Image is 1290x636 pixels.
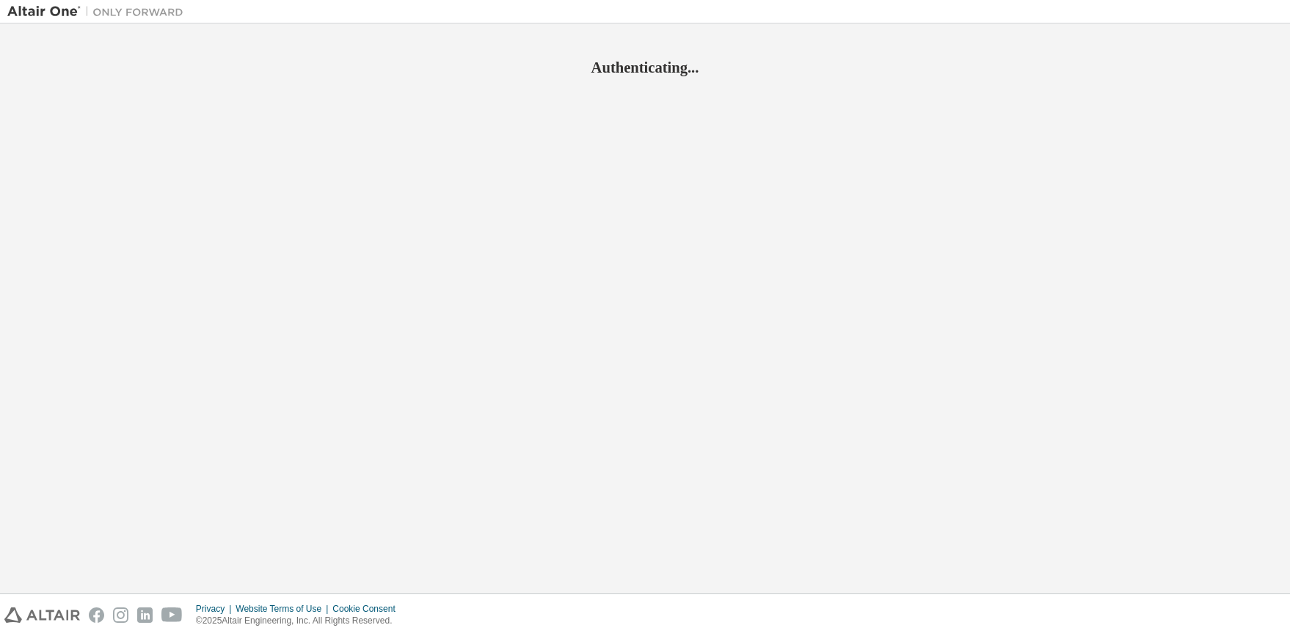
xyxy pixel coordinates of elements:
[113,607,128,623] img: instagram.svg
[236,603,332,615] div: Website Terms of Use
[7,58,1283,77] h2: Authenticating...
[332,603,404,615] div: Cookie Consent
[89,607,104,623] img: facebook.svg
[7,4,191,19] img: Altair One
[4,607,80,623] img: altair_logo.svg
[137,607,153,623] img: linkedin.svg
[161,607,183,623] img: youtube.svg
[196,615,404,627] p: © 2025 Altair Engineering, Inc. All Rights Reserved.
[196,603,236,615] div: Privacy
